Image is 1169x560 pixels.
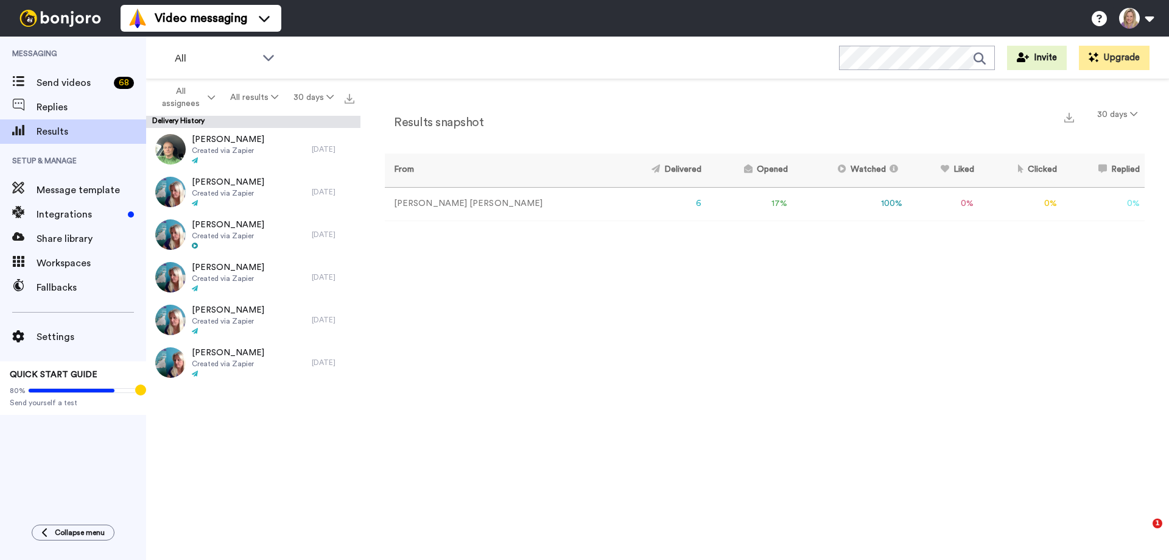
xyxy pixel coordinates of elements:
div: [DATE] [312,272,354,282]
span: Created via Zapier [192,146,264,155]
img: f4949f94-ddb7-4b70-8f35-d18c396f049a-thumb.jpg [155,347,186,378]
button: Export a summary of each team member’s results that match this filter now. [1061,108,1078,126]
img: 292bb891-6afb-47d6-9ed5-b706664e1e10-thumb.jpg [155,134,186,165]
a: [PERSON_NAME]Created via Zapier[DATE] [146,299,360,341]
td: [PERSON_NAME] [PERSON_NAME] [385,187,612,221]
img: 600dd13e-7dbc-4a94-abff-79653b1237fd-thumb.jpg [155,177,186,207]
td: 6 [612,187,706,221]
a: [PERSON_NAME]Created via Zapier[DATE] [146,341,360,384]
span: Workspaces [37,256,146,271]
div: Delivery History [146,116,360,128]
span: All assignees [156,85,205,110]
span: Fallbacks [37,280,146,295]
button: Export all results that match these filters now. [341,88,358,107]
button: 30 days [286,87,341,108]
td: 0 % [979,187,1062,221]
button: All results [223,87,286,108]
div: Tooltip anchor [135,385,146,395]
th: Clicked [979,154,1062,187]
button: Upgrade [1079,46,1150,70]
div: [DATE] [312,358,354,367]
span: Settings [37,330,146,344]
div: [DATE] [312,144,354,154]
span: Message template [37,183,146,197]
button: All assignees [149,80,223,115]
span: 1 [1153,519,1162,528]
span: 80% [10,386,26,395]
span: Share library [37,232,146,246]
span: Replies [37,100,146,115]
iframe: Intercom live chat [1128,519,1157,548]
span: [PERSON_NAME] [192,219,264,231]
span: Created via Zapier [192,274,264,283]
img: bj-logo-header-white.svg [15,10,106,27]
span: [PERSON_NAME] [192,304,264,316]
th: Replied [1062,154,1145,187]
a: [PERSON_NAME]Created via Zapier[DATE] [146,128,360,171]
span: Results [37,124,146,139]
a: [PERSON_NAME]Created via Zapier[DATE] [146,171,360,213]
span: Send yourself a test [10,398,136,408]
span: All [175,51,256,66]
div: [DATE] [312,230,354,239]
div: 68 [114,77,134,89]
span: [PERSON_NAME] [192,261,264,274]
span: QUICK START GUIDE [10,370,97,379]
h2: Results snapshot [385,116,483,129]
div: [DATE] [312,315,354,325]
td: 100 % [793,187,908,221]
th: Liked [907,154,978,187]
img: d6a84138-8a3e-4e6f-8180-56ccfb010898-thumb.jpg [155,262,186,292]
button: Collapse menu [32,525,114,541]
span: [PERSON_NAME] [192,133,264,146]
span: Created via Zapier [192,231,264,241]
span: [PERSON_NAME] [192,176,264,188]
a: [PERSON_NAME]Created via Zapier[DATE] [146,213,360,256]
span: Created via Zapier [192,188,264,198]
img: export.svg [1064,113,1074,122]
button: Invite [1007,46,1067,70]
span: Send videos [37,76,109,90]
span: Collapse menu [55,528,105,537]
div: [DATE] [312,187,354,197]
img: 09e03d3c-869b-41c9-a18a-9526d86fc7cd-thumb.jpg [155,219,186,250]
span: Created via Zapier [192,316,264,326]
th: Opened [706,154,792,187]
th: Delivered [612,154,706,187]
span: [PERSON_NAME] [192,347,264,359]
span: Created via Zapier [192,359,264,369]
button: 30 days [1090,104,1145,126]
th: Watched [793,154,908,187]
span: Video messaging [155,10,247,27]
td: 17 % [706,187,792,221]
td: 0 % [907,187,978,221]
a: [PERSON_NAME]Created via Zapier[DATE] [146,256,360,299]
th: From [385,154,612,187]
img: vm-color.svg [128,9,147,28]
td: 0 % [1062,187,1145,221]
span: Integrations [37,207,123,222]
img: a4807565-cd31-4b4c-8436-851abd8f342f-thumb.jpg [155,305,186,335]
img: export.svg [345,94,354,104]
